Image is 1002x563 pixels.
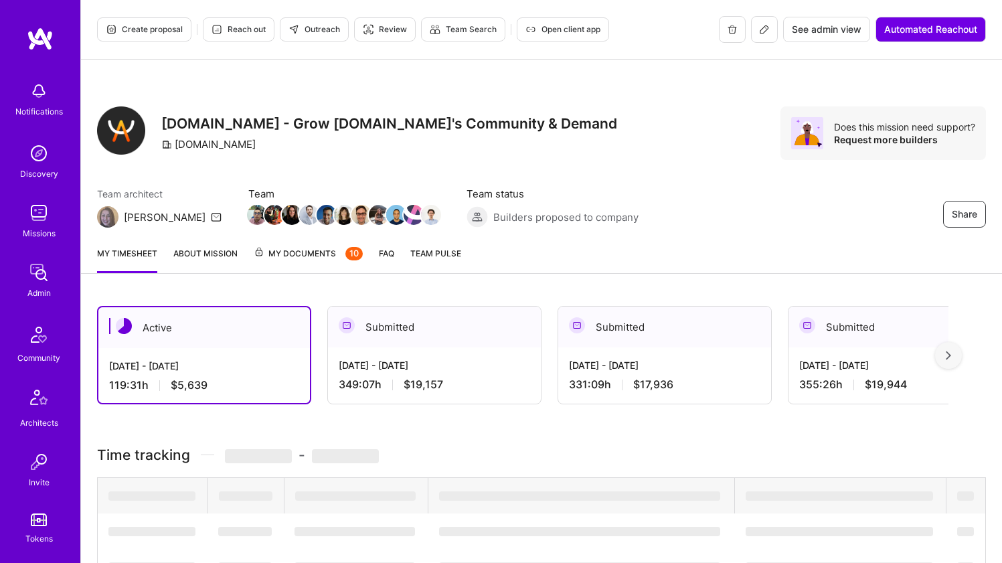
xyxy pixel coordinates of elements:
a: My Documents10 [254,246,363,273]
button: Share [943,201,986,228]
div: Admin [27,286,51,300]
button: Automated Reachout [875,17,986,42]
img: Community [23,319,55,351]
span: Team [248,187,440,201]
a: Team Member Avatar [405,204,422,226]
a: Team Member Avatar [266,204,283,226]
span: Open client app [525,23,600,35]
img: Submitted [569,317,585,333]
span: ‌ [219,491,272,501]
img: Team Member Avatar [317,205,337,225]
span: Reach out [212,23,266,35]
div: Tokens [25,532,53,546]
span: ‌ [295,527,415,536]
span: Builders proposed to company [493,210,639,224]
i: icon Proposal [106,24,116,35]
div: Architects [20,416,58,430]
button: Reach out [203,17,274,42]
span: Team status [467,187,639,201]
span: Automated Reachout [884,23,977,36]
span: ‌ [295,491,416,501]
span: ‌ [108,491,195,501]
img: Submitted [799,317,815,333]
span: Team architect [97,187,222,201]
div: 349:07 h [339,378,530,392]
img: right [946,351,951,360]
span: Review [363,23,407,35]
img: logo [27,27,54,51]
img: discovery [25,140,52,167]
i: icon Targeter [363,24,373,35]
img: Team Member Avatar [404,205,424,225]
img: Team Member Avatar [299,205,319,225]
span: ‌ [439,527,720,536]
img: bell [25,78,52,104]
div: Active [98,307,310,348]
img: Team Member Avatar [247,205,267,225]
span: ‌ [746,491,933,501]
div: 331:09 h [569,378,760,392]
a: Team Member Avatar [283,204,301,226]
span: My Documents [254,246,363,261]
a: About Mission [173,246,238,273]
span: ‌ [439,491,720,501]
div: 10 [345,247,363,260]
span: See admin view [792,23,861,36]
span: Outreach [288,23,340,35]
button: See admin view [783,17,870,42]
a: Team Member Avatar [248,204,266,226]
div: Does this mission need support? [834,120,975,133]
div: Invite [29,475,50,489]
a: Team Pulse [410,246,461,273]
img: Team Member Avatar [369,205,389,225]
div: Notifications [15,104,63,118]
a: My timesheet [97,246,157,273]
a: FAQ [379,246,394,273]
span: ‌ [957,491,974,501]
span: $5,639 [171,378,207,392]
img: Team Member Avatar [282,205,302,225]
img: Invite [25,449,52,475]
div: 355:26 h [799,378,991,392]
i: icon Mail [211,212,222,222]
button: Create proposal [97,17,191,42]
h3: Time tracking [97,447,986,463]
span: - [225,447,379,463]
button: Review [354,17,416,42]
a: Team Member Avatar [301,204,318,226]
div: [PERSON_NAME] [124,210,205,224]
span: $19,157 [404,378,443,392]
img: Team Member Avatar [421,205,441,225]
img: Team Architect [97,206,118,228]
span: Create proposal [106,23,183,35]
span: Team Search [430,23,497,35]
div: [DOMAIN_NAME] [161,137,256,151]
span: Team Pulse [410,248,461,258]
button: Open client app [517,17,609,42]
div: Missions [23,226,56,240]
span: ‌ [746,527,933,536]
div: [DATE] - [DATE] [569,358,760,372]
button: Team Search [421,17,505,42]
div: Community [17,351,60,365]
img: Architects [23,384,55,416]
span: $19,944 [865,378,907,392]
img: Submitted [339,317,355,333]
img: Team Member Avatar [264,205,284,225]
a: Team Member Avatar [335,204,353,226]
div: [DATE] - [DATE] [339,358,530,372]
img: teamwork [25,199,52,226]
span: ‌ [957,527,974,536]
img: admin teamwork [25,259,52,286]
img: Team Member Avatar [351,205,371,225]
img: Team Member Avatar [386,205,406,225]
span: ‌ [218,527,272,536]
span: ‌ [108,527,195,536]
a: Team Member Avatar [422,204,440,226]
div: Submitted [788,307,1001,347]
h3: [DOMAIN_NAME] - Grow [DOMAIN_NAME]'s Community & Demand [161,115,617,132]
a: Team Member Avatar [370,204,388,226]
a: Team Member Avatar [353,204,370,226]
img: Active [116,318,132,334]
a: Team Member Avatar [388,204,405,226]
